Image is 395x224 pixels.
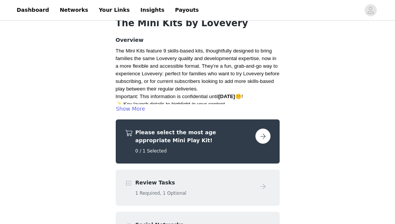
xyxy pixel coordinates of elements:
[367,4,374,16] div: avatar
[55,2,93,19] a: Networks
[218,94,235,99] strong: [DATE]
[94,2,134,19] a: Your Links
[116,101,225,107] span: ✨ Key launch details to highlight in your content
[170,2,203,19] a: Payouts
[135,148,252,154] h5: 0 / 1 Selected
[135,179,252,187] h4: Review Tasks
[135,129,252,145] h4: Please select the most age appropriate Mini Play Kit!
[135,190,252,197] h5: 1 Required, 1 Optional
[116,48,280,92] span: The Mini Kits feature 9 skills-based kits, thoughtfully designed to bring families the same Lovev...
[116,36,280,44] h4: Overview
[116,170,280,206] div: Review Tasks
[116,104,146,113] button: Show More
[12,2,54,19] a: Dashboard
[116,16,280,30] h1: The Mini Kits by Lovevery
[116,119,280,164] div: Please select the most age appropriate Mini Play Kit!
[116,94,243,99] span: Important: This information is confidential until 🤫!
[136,2,169,19] a: Insights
